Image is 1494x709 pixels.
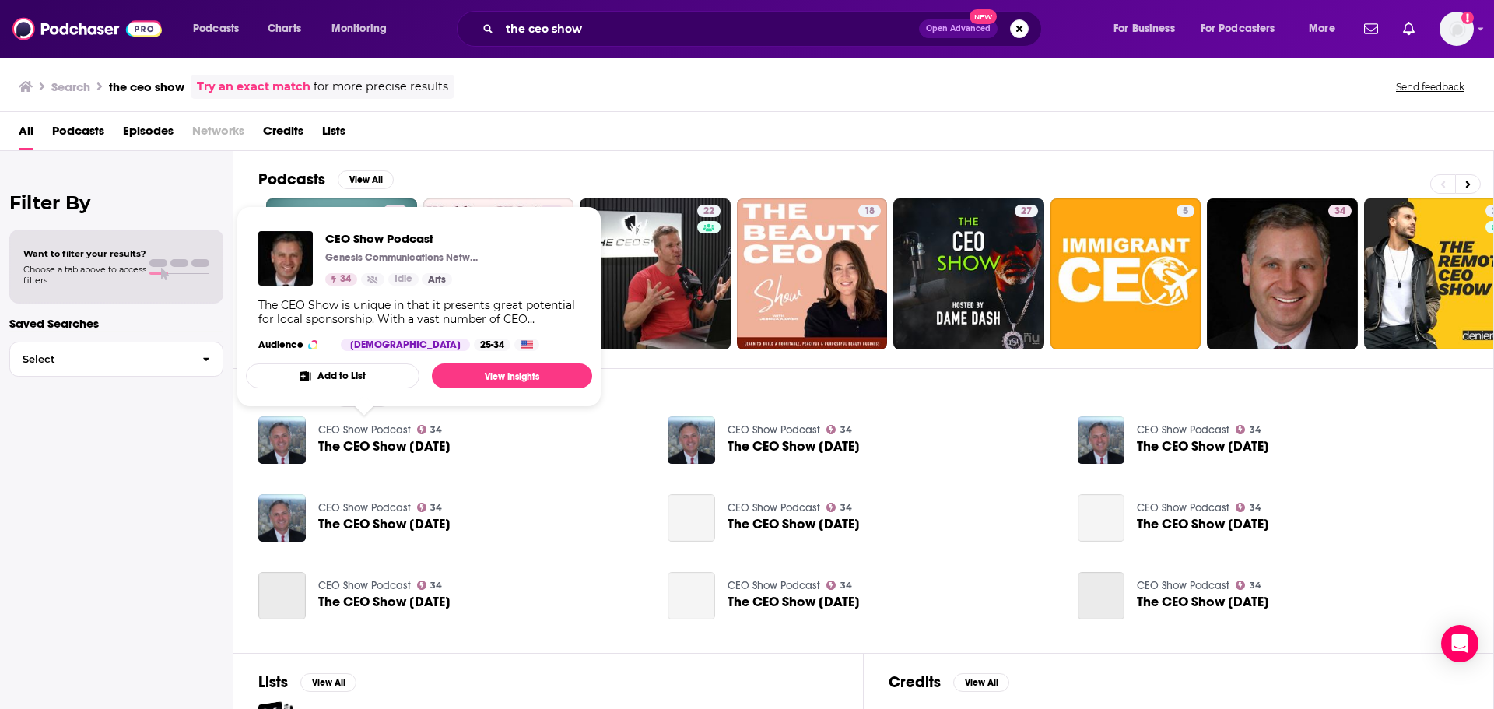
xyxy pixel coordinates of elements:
[318,595,451,609] span: The CEO Show [DATE]
[840,582,852,589] span: 34
[318,518,451,531] span: The CEO Show [DATE]
[919,19,998,38] button: Open AdvancedNew
[182,16,259,41] button: open menu
[1236,503,1261,512] a: 34
[258,672,356,692] a: ListsView All
[728,518,860,531] a: The CEO Show Saturday February 25 2023
[858,205,881,217] a: 18
[1236,581,1261,590] a: 34
[258,170,325,189] h2: Podcasts
[1207,198,1358,349] a: 34
[430,504,442,511] span: 34
[1250,504,1261,511] span: 34
[123,118,174,150] a: Episodes
[1078,416,1125,464] a: The CEO Show Saturday January 28 2023
[1078,494,1125,542] a: The CEO Show Saturday March 04 2023
[318,501,411,514] a: CEO Show Podcast
[258,572,306,619] a: The CEO Show Saturday March 11 2023
[1137,423,1229,437] a: CEO Show Podcast
[109,79,184,94] h3: the ceo show
[728,595,860,609] a: The CEO Show Saturday March 18 2023
[840,426,852,433] span: 34
[417,581,443,590] a: 34
[258,16,310,41] a: Charts
[318,595,451,609] a: The CEO Show Saturday March 11 2023
[258,231,313,286] img: CEO Show Podcast
[826,425,852,434] a: 34
[417,503,443,512] a: 34
[926,25,991,33] span: Open Advanced
[19,118,33,150] a: All
[1461,12,1474,24] svg: Add a profile image
[668,572,715,619] a: The CEO Show Saturday March 18 2023
[1334,204,1345,219] span: 34
[430,582,442,589] span: 34
[258,672,288,692] h2: Lists
[1050,198,1201,349] a: 5
[970,9,998,24] span: New
[341,339,470,351] div: [DEMOGRAPHIC_DATA]
[1441,625,1478,662] div: Open Intercom Messenger
[1440,12,1474,46] img: User Profile
[197,78,310,96] a: Try an exact match
[1440,12,1474,46] span: Logged in as shannnon_white
[1328,205,1352,217] a: 34
[318,518,451,531] a: The CEO Show Saturday February 04 2023
[263,118,303,150] span: Credits
[318,440,451,453] span: The CEO Show [DATE]
[1103,16,1194,41] button: open menu
[417,425,443,434] a: 34
[1137,595,1269,609] a: The CEO Show Saturday March 25 2023
[395,272,412,287] span: Idle
[422,273,452,286] a: Arts
[1137,518,1269,531] a: The CEO Show Saturday March 04 2023
[314,78,448,96] span: for more precise results
[737,198,888,349] a: 18
[1298,16,1355,41] button: open menu
[1183,204,1188,219] span: 5
[1137,518,1269,531] span: The CEO Show [DATE]
[1236,425,1261,434] a: 34
[340,272,351,287] span: 34
[668,494,715,542] a: The CEO Show Saturday February 25 2023
[893,198,1044,349] a: 27
[193,18,239,40] span: Podcasts
[388,273,419,286] a: Idle
[580,198,731,349] a: 22
[258,416,306,464] a: The CEO Show Saturday January 14 2023
[953,673,1009,692] button: View All
[840,504,852,511] span: 34
[1015,205,1038,217] a: 27
[322,118,345,150] span: Lists
[192,118,244,150] span: Networks
[9,316,223,331] p: Saved Searches
[325,251,481,264] p: Genesis Communications Network, Inc.
[1137,501,1229,514] a: CEO Show Podcast
[432,363,592,388] a: View Insights
[325,273,357,286] a: 34
[728,595,860,609] span: The CEO Show [DATE]
[1137,595,1269,609] span: The CEO Show [DATE]
[338,170,394,189] button: View All
[23,248,146,259] span: Want to filter your results?
[1309,18,1335,40] span: More
[728,501,820,514] a: CEO Show Podcast
[889,672,1009,692] a: CreditsView All
[826,503,852,512] a: 34
[1137,579,1229,592] a: CEO Show Podcast
[246,363,419,388] button: Add to List
[472,11,1057,47] div: Search podcasts, credits, & more...
[474,339,510,351] div: 25-34
[1078,572,1125,619] a: The CEO Show Saturday March 25 2023
[430,426,442,433] span: 34
[331,18,387,40] span: Monitoring
[826,581,852,590] a: 34
[500,16,919,41] input: Search podcasts, credits, & more...
[325,231,481,246] a: CEO Show Podcast
[1137,440,1269,453] span: The CEO Show [DATE]
[258,494,306,542] img: The CEO Show Saturday February 04 2023
[864,204,875,219] span: 18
